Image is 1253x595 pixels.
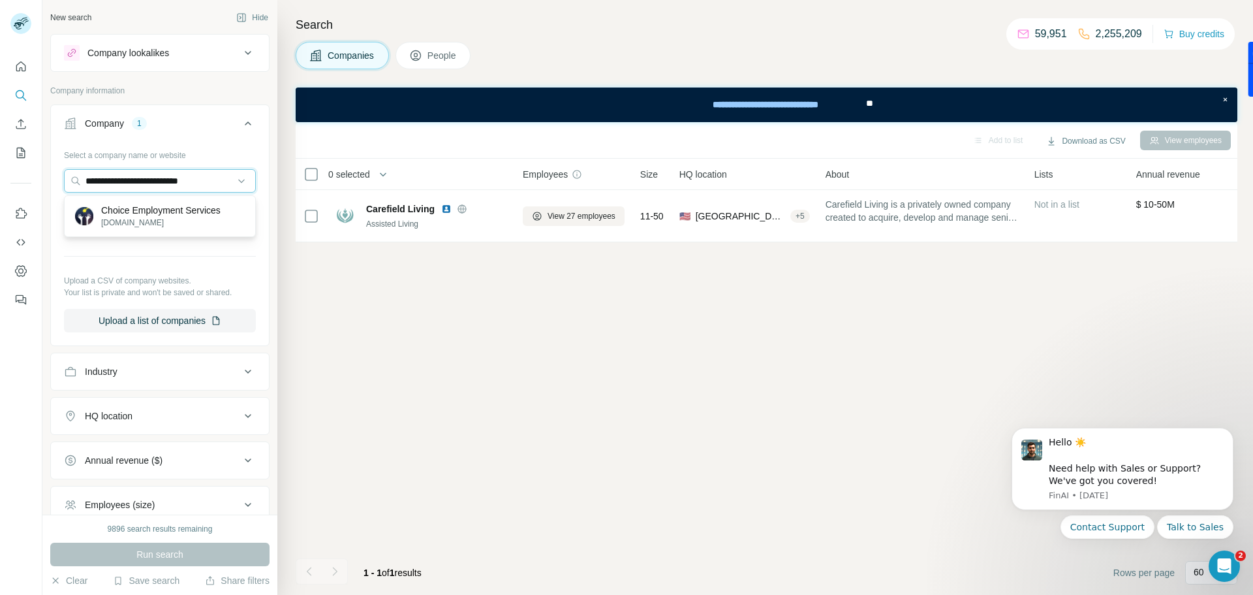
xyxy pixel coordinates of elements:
[108,523,213,535] div: 9896 search results remaining
[10,55,31,78] button: Quick start
[364,568,382,578] span: 1 - 1
[51,108,269,144] button: Company1
[523,168,568,181] span: Employees
[50,85,270,97] p: Company information
[679,168,727,181] span: HQ location
[85,498,155,511] div: Employees (size)
[51,356,269,387] button: Industry
[1164,25,1224,43] button: Buy credits
[696,210,785,223] span: [GEOGRAPHIC_DATA], [US_STATE]
[85,365,117,378] div: Industry
[64,275,256,287] p: Upload a CSV of company websites.
[10,259,31,283] button: Dashboard
[1035,26,1067,42] p: 59,951
[10,202,31,225] button: Use Surfe on LinkedIn
[390,568,395,578] span: 1
[1096,26,1142,42] p: 2,255,209
[826,198,1019,224] span: Carefield Living is a privately owned company created to acquire, develop and manage senior livin...
[51,400,269,432] button: HQ location
[328,49,375,62] span: Companies
[296,88,1237,122] iframe: Banner
[113,574,179,587] button: Save search
[992,411,1253,588] iframe: Intercom notifications message
[382,568,390,578] span: of
[335,206,356,227] img: Logo of Carefield Living
[85,410,132,423] div: HQ location
[523,206,625,226] button: View 27 employees
[790,210,810,222] div: + 5
[10,288,31,312] button: Feedback
[75,207,93,225] img: Choice Employment Services
[364,568,422,578] span: results
[1136,199,1175,210] span: $ 10-50M
[826,168,850,181] span: About
[85,117,124,130] div: Company
[101,217,221,229] p: [DOMAIN_NAME]
[679,210,690,223] span: 🇺🇸
[10,112,31,136] button: Enrich CSV
[64,287,256,298] p: Your list is private and won't be saved or shared.
[441,204,452,214] img: LinkedIn logo
[1034,199,1079,210] span: Not in a list
[50,574,87,587] button: Clear
[1034,168,1053,181] span: Lists
[101,204,221,217] p: Choice Employment Services
[64,309,256,332] button: Upload a list of companies
[640,210,664,223] span: 11-50
[227,8,277,27] button: Hide
[51,489,269,521] button: Employees (size)
[132,118,147,129] div: 1
[64,144,256,161] div: Select a company name or website
[51,37,269,69] button: Company lookalikes
[85,454,162,467] div: Annual revenue ($)
[427,49,457,62] span: People
[328,168,370,181] span: 0 selected
[205,574,270,587] button: Share filters
[1209,551,1240,582] iframe: Intercom live chat
[366,202,435,216] span: Carefield Living
[87,46,169,59] div: Company lookalikes
[366,218,507,230] div: Assisted Living
[1235,551,1246,561] span: 2
[10,84,31,107] button: Search
[51,445,269,476] button: Annual revenue ($)
[640,168,658,181] span: Size
[1136,168,1200,181] span: Annual revenue
[10,231,31,254] button: Use Surfe API
[50,12,91,24] div: New search
[1037,131,1134,151] button: Download as CSV
[296,16,1237,34] h4: Search
[548,210,615,222] span: View 27 employees
[10,141,31,165] button: My lists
